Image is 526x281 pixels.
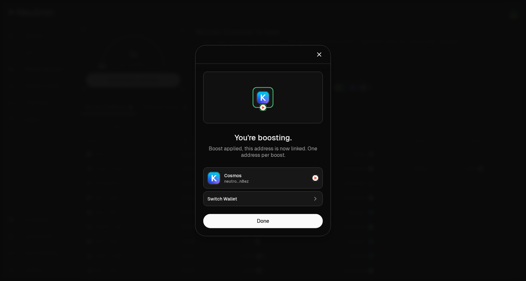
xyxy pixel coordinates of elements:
[224,172,308,178] div: Cosmos
[224,178,308,184] div: neutro...n8ez
[316,50,323,59] button: Close
[312,175,318,181] img: Neutron Logo
[203,145,323,158] p: Boost applied, this address is now linked. One address per boost.
[207,195,308,202] div: Switch Wallet
[260,104,266,110] img: Neutron Logo
[208,172,220,184] img: Keplr
[257,92,269,103] img: Keplr
[203,214,323,228] button: Done
[203,132,323,143] h2: You're boosting.
[203,191,323,206] button: Switch Wallet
